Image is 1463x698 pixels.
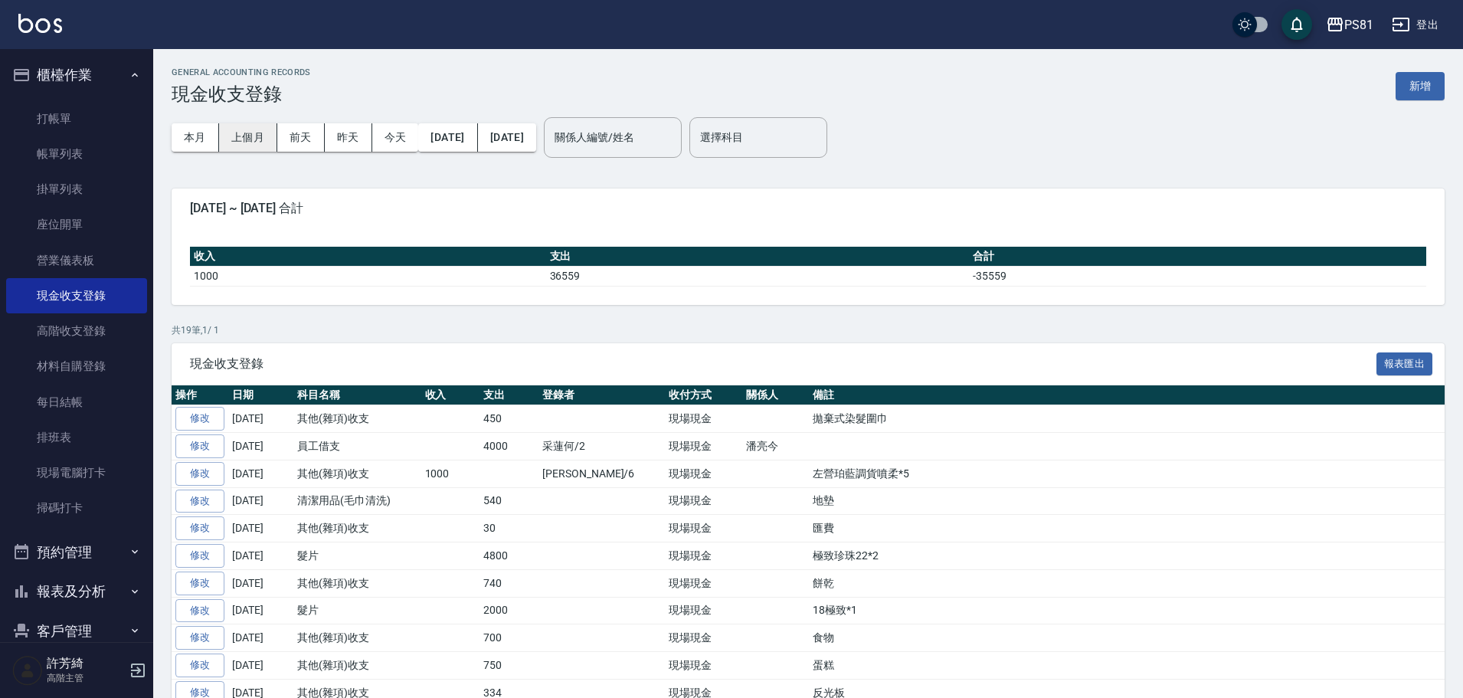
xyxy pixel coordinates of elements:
[538,385,665,405] th: 登錄者
[6,490,147,526] a: 掃碼打卡
[228,487,293,515] td: [DATE]
[742,433,809,460] td: 潘亮今
[538,460,665,487] td: [PERSON_NAME]/6
[47,671,125,685] p: 高階主管
[479,385,538,405] th: 支出
[479,515,538,542] td: 30
[479,405,538,433] td: 450
[175,572,224,595] a: 修改
[809,652,1445,680] td: 蛋糕
[172,385,228,405] th: 操作
[546,247,970,267] th: 支出
[809,515,1445,542] td: 匯費
[172,123,219,152] button: 本月
[293,542,421,570] td: 髮片
[6,455,147,490] a: 現場電腦打卡
[418,123,477,152] button: [DATE]
[1344,15,1373,34] div: PS81
[1386,11,1445,39] button: 登出
[190,266,546,286] td: 1000
[293,569,421,597] td: 其他(雜項)收支
[538,433,665,460] td: 采蓮何/2
[172,323,1445,337] p: 共 19 筆, 1 / 1
[479,542,538,570] td: 4800
[6,572,147,611] button: 報表及分析
[665,460,742,487] td: 現場現金
[665,405,742,433] td: 現場現金
[478,123,536,152] button: [DATE]
[172,84,311,105] h3: 現金收支登錄
[665,542,742,570] td: 現場現金
[6,55,147,95] button: 櫃檯作業
[809,624,1445,652] td: 食物
[6,349,147,384] a: 材料自購登錄
[1376,356,1433,370] a: 報表匯出
[665,652,742,680] td: 現場現金
[228,542,293,570] td: [DATE]
[1396,78,1445,93] a: 新增
[742,385,809,405] th: 關係人
[175,407,224,431] a: 修改
[809,460,1445,487] td: 左營珀藍調貨噴柔*5
[665,385,742,405] th: 收付方式
[18,14,62,33] img: Logo
[421,385,480,405] th: 收入
[665,515,742,542] td: 現場現金
[325,123,372,152] button: 昨天
[293,460,421,487] td: 其他(雜項)收支
[175,434,224,458] a: 修改
[293,624,421,652] td: 其他(雜項)收支
[6,101,147,136] a: 打帳單
[1281,9,1312,40] button: save
[6,278,147,313] a: 現金收支登錄
[228,385,293,405] th: 日期
[293,433,421,460] td: 員工借支
[190,247,546,267] th: 收入
[809,487,1445,515] td: 地墊
[479,597,538,624] td: 2000
[190,356,1376,372] span: 現金收支登錄
[372,123,419,152] button: 今天
[421,460,480,487] td: 1000
[6,385,147,420] a: 每日結帳
[809,597,1445,624] td: 18極致*1
[1376,352,1433,376] button: 報表匯出
[6,136,147,172] a: 帳單列表
[809,569,1445,597] td: 餅乾
[293,597,421,624] td: 髮片
[665,597,742,624] td: 現場現金
[228,433,293,460] td: [DATE]
[293,652,421,680] td: 其他(雜項)收支
[293,487,421,515] td: 清潔用品(毛巾清洗)
[665,487,742,515] td: 現場現金
[175,516,224,540] a: 修改
[228,624,293,652] td: [DATE]
[809,542,1445,570] td: 極致珍珠22*2
[479,569,538,597] td: 740
[665,433,742,460] td: 現場現金
[6,313,147,349] a: 高階收支登錄
[228,405,293,433] td: [DATE]
[969,266,1426,286] td: -35559
[293,385,421,405] th: 科目名稱
[1320,9,1380,41] button: PS81
[219,123,277,152] button: 上個月
[6,172,147,207] a: 掛單列表
[1396,72,1445,100] button: 新增
[175,490,224,513] a: 修改
[228,597,293,624] td: [DATE]
[175,462,224,486] a: 修改
[6,207,147,242] a: 座位開單
[175,626,224,650] a: 修改
[6,243,147,278] a: 營業儀表板
[293,405,421,433] td: 其他(雜項)收支
[172,67,311,77] h2: GENERAL ACCOUNTING RECORDS
[479,433,538,460] td: 4000
[228,652,293,680] td: [DATE]
[809,405,1445,433] td: 拋棄式染髮圍巾
[175,654,224,677] a: 修改
[175,599,224,623] a: 修改
[665,569,742,597] td: 現場現金
[228,515,293,542] td: [DATE]
[12,655,43,686] img: Person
